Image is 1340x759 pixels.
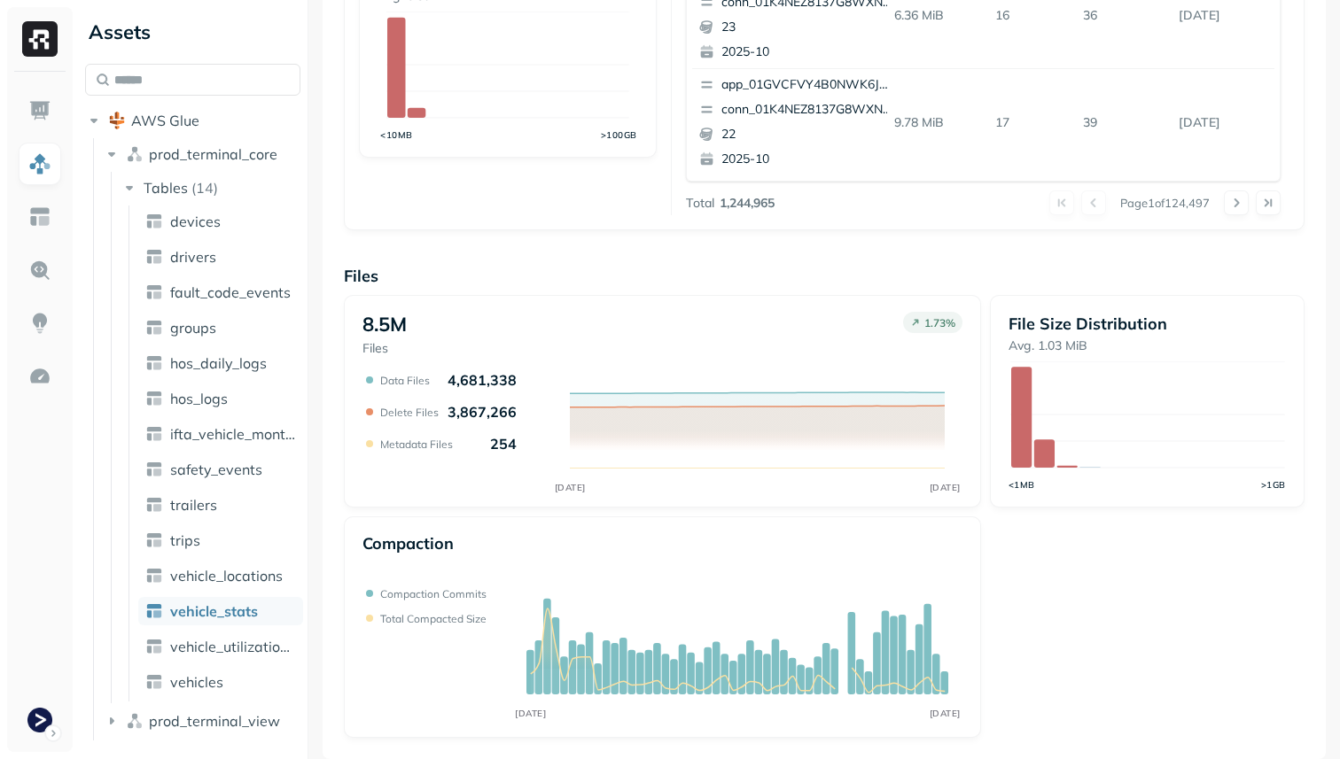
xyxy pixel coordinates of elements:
p: 23 [721,19,893,36]
p: Delete Files [380,406,439,419]
tspan: >1GB [1261,479,1286,490]
img: table [145,461,163,478]
img: table [145,602,163,620]
img: table [145,319,163,337]
button: Tables(14) [121,174,302,202]
p: 39 [1076,107,1172,138]
p: 4,681,338 [448,371,517,389]
img: Asset Explorer [28,205,51,228]
tspan: <10MB [380,129,413,140]
button: AWS Glue [85,106,300,135]
tspan: [DATE] [554,482,585,493]
img: Assets [28,152,51,175]
a: ifta_vehicle_months [138,420,303,448]
img: Terminal [27,708,52,732]
img: Query Explorer [28,259,51,282]
p: 254 [490,435,517,453]
span: drivers [170,248,216,266]
span: vehicle_stats [170,602,258,620]
img: Dashboard [28,99,51,122]
p: conn_01K4NEZ8137G8WXNV00CK90XW1 [721,101,893,119]
span: trips [170,531,200,549]
a: groups [138,314,303,342]
span: Tables [144,179,188,197]
img: table [145,283,163,301]
p: File Size Distribution [1009,314,1286,334]
img: table [145,496,163,514]
p: 8.5M [362,312,407,337]
a: vehicles [138,668,303,696]
p: 2025-10 [721,151,893,168]
tspan: >100GB [601,129,637,140]
img: Ryft [22,21,58,57]
img: namespace [126,712,144,730]
img: root [108,112,126,129]
span: fault_code_events [170,283,291,301]
span: prod_terminal_core [149,145,277,163]
a: devices [138,207,303,236]
span: hos_daily_logs [170,354,267,372]
a: vehicle_stats [138,597,303,625]
p: 2025-10 [721,43,893,61]
span: AWS Glue [131,112,199,129]
img: Insights [28,312,51,335]
p: Total compacted size [380,612,487,625]
span: prod_terminal_view [149,712,280,730]
tspan: [DATE] [929,482,960,493]
p: 17 [988,107,1076,138]
img: table [145,213,163,230]
tspan: [DATE] [515,708,546,719]
tspan: [DATE] [930,708,961,719]
span: safety_events [170,461,262,478]
a: vehicle_locations [138,562,303,590]
img: table [145,567,163,585]
a: hos_logs [138,384,303,413]
p: 9.78 MiB [887,107,989,138]
button: prod_terminal_core [103,140,301,168]
img: namespace [126,145,144,163]
p: Files [344,266,1305,286]
p: Page 1 of 124,497 [1120,195,1210,211]
p: Avg. 1.03 MiB [1009,337,1286,354]
button: prod_terminal_view [103,707,301,735]
p: Metadata Files [380,438,453,451]
span: devices [170,213,221,230]
div: Assets [85,18,300,46]
a: fault_code_events [138,278,303,306]
a: hos_daily_logs [138,349,303,377]
p: Total [686,195,714,212]
a: safety_events [138,455,303,484]
img: table [145,425,163,443]
span: vehicle_locations [170,567,283,585]
p: Oct 1, 2025 [1172,107,1274,138]
img: table [145,638,163,655]
p: app_01GVCFVY4B0NWK6JYK87JP2WRP [721,76,893,94]
p: ( 14 ) [191,179,218,197]
img: table [145,390,163,407]
a: trailers [138,491,303,519]
p: Files [362,340,407,357]
span: groups [170,319,216,337]
img: Optimization [28,365,51,388]
p: 1.73 % [924,316,955,329]
img: table [145,248,163,266]
img: table [145,354,163,372]
span: vehicle_utilization_day [170,638,296,655]
p: Compaction [362,533,454,554]
p: Data Files [380,374,430,387]
a: trips [138,526,303,554]
p: 22 [721,126,893,143]
p: 3,867,266 [448,403,517,421]
span: trailers [170,496,217,514]
img: table [145,673,163,691]
tspan: <1MB [1009,479,1035,490]
a: vehicle_utilization_day [138,632,303,661]
a: drivers [138,243,303,271]
button: app_01GVCFVY4B0NWK6JYK87JP2WRPconn_01K4NEZ8137G8WXNV00CK90XW1222025-10 [692,69,901,175]
span: vehicles [170,673,223,691]
p: 1,244,965 [720,195,775,212]
p: Compaction commits [380,587,487,600]
span: hos_logs [170,390,228,407]
span: ifta_vehicle_months [170,425,296,443]
img: table [145,531,163,549]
